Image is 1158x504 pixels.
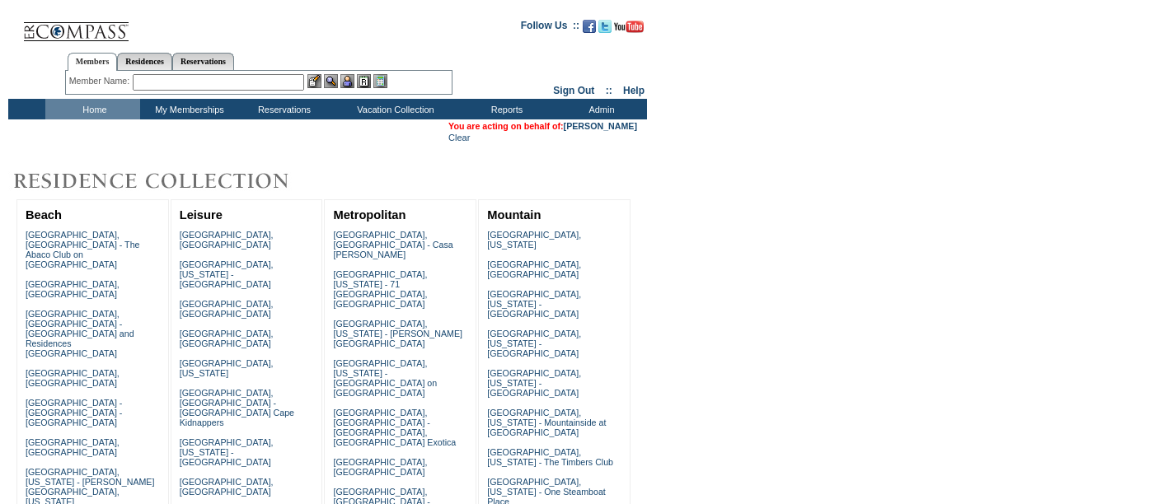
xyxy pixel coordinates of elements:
[26,208,62,222] a: Beach
[180,259,274,289] a: [GEOGRAPHIC_DATA], [US_STATE] - [GEOGRAPHIC_DATA]
[26,368,120,388] a: [GEOGRAPHIC_DATA], [GEOGRAPHIC_DATA]
[373,74,387,88] img: b_calculator.gif
[487,208,541,222] a: Mountain
[487,329,581,358] a: [GEOGRAPHIC_DATA], [US_STATE] - [GEOGRAPHIC_DATA]
[448,121,637,131] span: You are acting on behalf of:
[140,99,235,119] td: My Memberships
[26,230,140,269] a: [GEOGRAPHIC_DATA], [GEOGRAPHIC_DATA] - The Abaco Club on [GEOGRAPHIC_DATA]
[487,259,581,279] a: [GEOGRAPHIC_DATA], [GEOGRAPHIC_DATA]
[45,99,140,119] td: Home
[307,74,321,88] img: b_edit.gif
[180,437,274,467] a: [GEOGRAPHIC_DATA], [US_STATE] - [GEOGRAPHIC_DATA]
[553,85,594,96] a: Sign Out
[583,25,596,35] a: Become our fan on Facebook
[487,289,581,319] a: [GEOGRAPHIC_DATA], [US_STATE] - [GEOGRAPHIC_DATA]
[68,53,118,71] a: Members
[180,477,274,497] a: [GEOGRAPHIC_DATA], [GEOGRAPHIC_DATA]
[8,25,21,26] img: i.gif
[180,299,274,319] a: [GEOGRAPHIC_DATA], [GEOGRAPHIC_DATA]
[487,408,606,437] a: [GEOGRAPHIC_DATA], [US_STATE] - Mountainside at [GEOGRAPHIC_DATA]
[598,20,612,33] img: Follow us on Twitter
[22,8,129,42] img: Compass Home
[614,21,644,33] img: Subscribe to our YouTube Channel
[487,230,581,250] a: [GEOGRAPHIC_DATA], [US_STATE]
[333,208,406,222] a: Metropolitan
[324,74,338,88] img: View
[623,85,645,96] a: Help
[172,53,234,70] a: Reservations
[333,408,456,447] a: [GEOGRAPHIC_DATA], [GEOGRAPHIC_DATA] - [GEOGRAPHIC_DATA], [GEOGRAPHIC_DATA] Exotica
[333,269,427,309] a: [GEOGRAPHIC_DATA], [US_STATE] - 71 [GEOGRAPHIC_DATA], [GEOGRAPHIC_DATA]
[26,279,120,299] a: [GEOGRAPHIC_DATA], [GEOGRAPHIC_DATA]
[26,437,120,457] a: [GEOGRAPHIC_DATA], [GEOGRAPHIC_DATA]
[583,20,596,33] img: Become our fan on Facebook
[8,165,330,198] img: Destinations by Exclusive Resorts
[330,99,457,119] td: Vacation Collection
[552,99,647,119] td: Admin
[180,230,274,250] a: [GEOGRAPHIC_DATA], [GEOGRAPHIC_DATA]
[69,74,133,88] div: Member Name:
[26,309,134,358] a: [GEOGRAPHIC_DATA], [GEOGRAPHIC_DATA] - [GEOGRAPHIC_DATA] and Residences [GEOGRAPHIC_DATA]
[235,99,330,119] td: Reservations
[180,388,294,427] a: [GEOGRAPHIC_DATA], [GEOGRAPHIC_DATA] - [GEOGRAPHIC_DATA] Cape Kidnappers
[180,329,274,348] a: [GEOGRAPHIC_DATA], [GEOGRAPHIC_DATA]
[487,447,613,467] a: [GEOGRAPHIC_DATA], [US_STATE] - The Timbers Club
[333,319,462,348] a: [GEOGRAPHIC_DATA], [US_STATE] - [PERSON_NAME][GEOGRAPHIC_DATA]
[26,398,122,427] a: [GEOGRAPHIC_DATA] - [GEOGRAPHIC_DATA] - [GEOGRAPHIC_DATA]
[606,85,612,96] span: ::
[333,230,452,259] a: [GEOGRAPHIC_DATA], [GEOGRAPHIC_DATA] - Casa [PERSON_NAME]
[598,25,612,35] a: Follow us on Twitter
[340,74,354,88] img: Impersonate
[333,358,437,398] a: [GEOGRAPHIC_DATA], [US_STATE] - [GEOGRAPHIC_DATA] on [GEOGRAPHIC_DATA]
[357,74,371,88] img: Reservations
[487,368,581,398] a: [GEOGRAPHIC_DATA], [US_STATE] - [GEOGRAPHIC_DATA]
[614,25,644,35] a: Subscribe to our YouTube Channel
[180,208,223,222] a: Leisure
[333,457,427,477] a: [GEOGRAPHIC_DATA], [GEOGRAPHIC_DATA]
[448,133,470,142] a: Clear
[564,121,637,131] a: [PERSON_NAME]
[117,53,172,70] a: Residences
[521,18,579,38] td: Follow Us ::
[180,358,274,378] a: [GEOGRAPHIC_DATA], [US_STATE]
[457,99,552,119] td: Reports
